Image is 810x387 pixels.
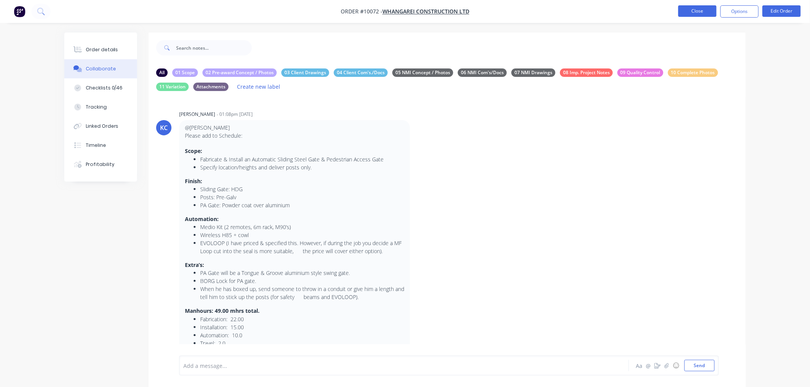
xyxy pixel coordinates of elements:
[64,117,137,136] button: Linked Orders
[185,124,404,140] p: @[PERSON_NAME] Please add to Schedule:
[334,68,388,77] div: 04 Client Com's./Docs
[200,239,404,255] li: EVOLOOP (I have priced & specified this. However, if during the job you decide a MF Loop cut into...
[200,231,404,239] li: Wireless H85 + cowl
[200,277,404,285] li: BORG Lock for PA gate.
[341,8,382,15] span: Order #10072 -
[185,307,260,314] strong: Manhours: 49.00 mhrs total.
[64,136,137,155] button: Timeline
[185,147,202,154] strong: Scope:
[86,104,107,111] div: Tracking
[200,323,404,331] li: Installation: 15.00
[14,6,25,17] img: Factory
[86,123,119,130] div: Linked Orders
[458,68,507,77] div: 06 NMI Com's/Docs
[217,111,253,118] div: - 01:08pm [DATE]
[86,46,118,53] div: Order details
[511,68,555,77] div: 07 NMI Drawings
[392,68,453,77] div: 05 NMI Concept / Photos
[617,68,663,77] div: 09 Quality Control
[560,68,613,77] div: 08 Imp. Project Notes
[678,5,717,17] button: Close
[200,223,404,231] li: Medio Kit (2 remotes, 6m rack, M90’s)
[64,155,137,174] button: Profitability
[185,261,204,268] strong: Extra’s:
[185,215,219,223] strong: Automation:
[200,201,404,209] li: PA Gate: Powder coat over aluminium
[156,68,168,77] div: All
[185,177,202,185] strong: Finish:
[86,85,123,91] div: Checklists 0/46
[64,59,137,78] button: Collaborate
[160,123,168,132] div: KC
[720,5,759,18] button: Options
[684,360,715,371] button: Send
[233,81,284,92] button: Create new label
[635,361,644,370] button: Aa
[200,185,404,193] li: Sliding Gate: HDG
[179,111,215,118] div: [PERSON_NAME]
[668,68,718,77] div: 10 Complete Photos
[64,98,137,117] button: Tracking
[193,83,229,91] div: Attachments
[86,65,116,72] div: Collaborate
[176,40,252,55] input: Search notes...
[200,339,404,347] li: Travel: 2.0
[202,68,277,77] div: 02 Pre-award Concept / Photos
[200,155,404,163] li: Fabricate & Install an Automatic Sliding Steel Gate & Pedestrian Access Gate
[64,78,137,98] button: Checklists 0/46
[200,315,404,323] li: Fabrication: 22.00
[200,269,404,277] li: PA Gate will be a Tongue & Groove aluminium style swing gate.
[172,68,198,77] div: 01 Scope
[200,193,404,201] li: Posts: Pre-Galv
[671,361,681,370] button: ☺
[200,331,404,339] li: Automation: 10.0
[382,8,469,15] a: Whangarei Construction LTD
[86,161,114,168] div: Profitability
[156,83,189,91] div: 11 Variation
[64,40,137,59] button: Order details
[200,285,404,301] li: When he has boxed up, send someone to throw in a conduit or give him a length and tell him to sti...
[200,163,404,171] li: Specify location/heights and deliver posts only.
[86,142,106,149] div: Timeline
[644,361,653,370] button: @
[281,68,329,77] div: 03 Client Drawings
[763,5,801,17] button: Edit Order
